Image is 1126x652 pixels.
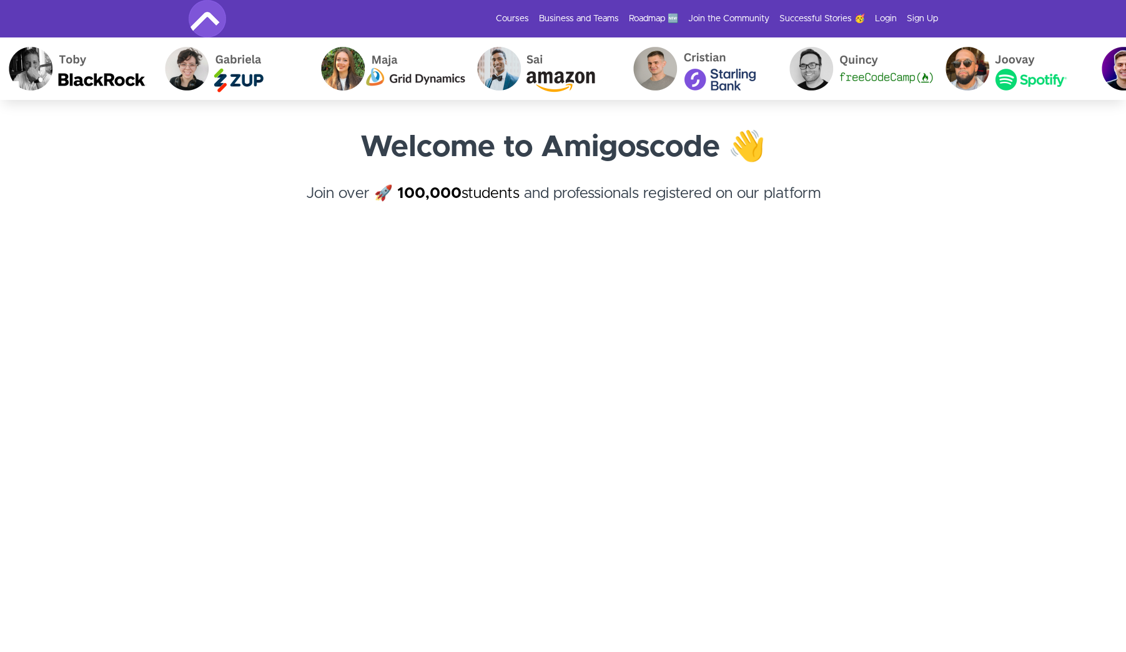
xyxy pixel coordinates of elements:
[688,12,769,25] a: Join the Community
[496,12,529,25] a: Courses
[468,37,624,100] img: Sai
[779,12,865,25] a: Successful Stories 🥳
[875,12,897,25] a: Login
[780,37,936,100] img: Quincy
[936,37,1092,100] img: Joovay
[360,132,766,162] strong: Welcome to Amigoscode 👋
[397,186,462,201] strong: 100,000
[156,37,312,100] img: Gabriela
[189,182,938,227] h4: Join over 🚀 and professionals registered on our platform
[312,37,468,100] img: Maja
[397,186,520,201] a: 100,000students
[624,37,780,100] img: Cristian
[539,12,619,25] a: Business and Teams
[629,12,678,25] a: Roadmap 🆕
[907,12,938,25] a: Sign Up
